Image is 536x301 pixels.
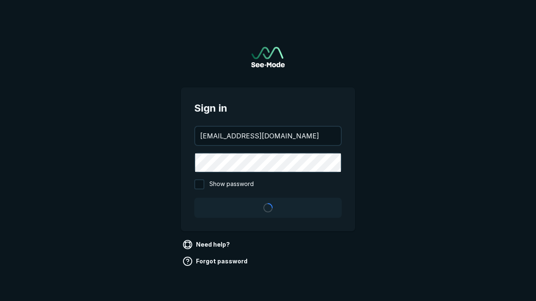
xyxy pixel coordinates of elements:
a: Need help? [181,238,233,251]
img: See-Mode Logo [251,47,285,67]
span: Show password [209,179,254,189]
a: Go to sign in [251,47,285,67]
input: your@email.com [195,127,341,145]
span: Sign in [194,101,342,116]
a: Forgot password [181,255,251,268]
